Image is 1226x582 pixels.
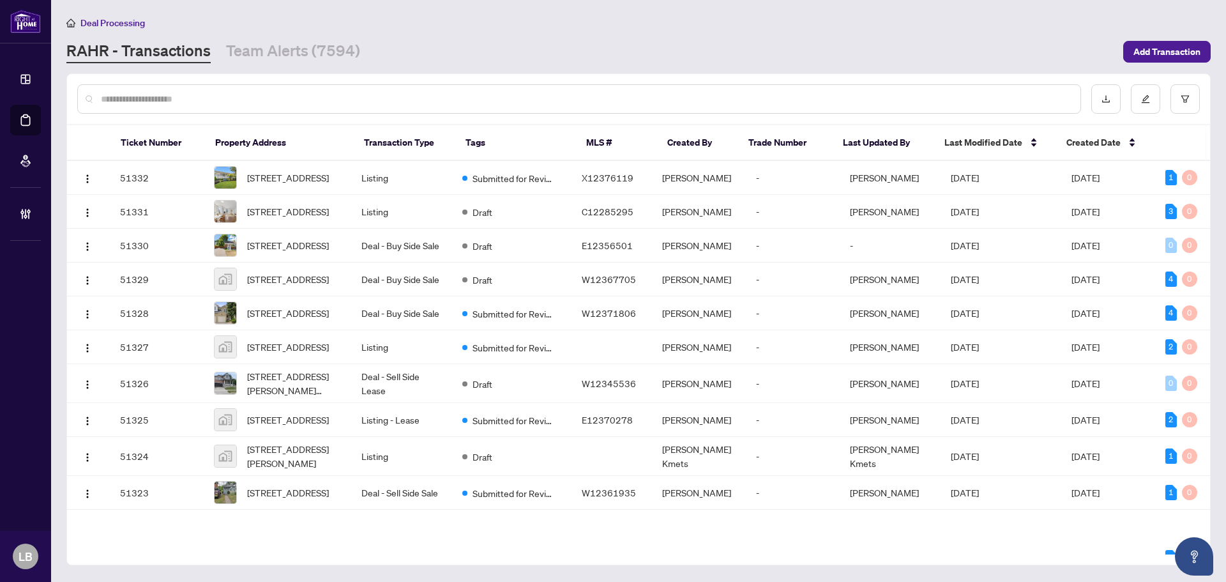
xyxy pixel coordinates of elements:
[82,174,93,184] img: Logo
[1182,272,1197,287] div: 0
[1175,537,1213,576] button: Open asap
[77,167,98,188] button: Logo
[582,378,636,389] span: W12345536
[82,343,93,353] img: Logo
[473,486,556,500] span: Submitted for Review
[215,167,236,188] img: thumbnail-img
[215,409,236,431] img: thumbnail-img
[247,306,329,320] span: [STREET_ADDRESS]
[840,229,941,263] td: -
[746,476,840,510] td: -
[951,450,979,462] span: [DATE]
[247,442,341,470] span: [STREET_ADDRESS][PERSON_NAME]
[110,437,204,476] td: 51324
[662,414,731,425] span: [PERSON_NAME]
[746,195,840,229] td: -
[247,204,329,218] span: [STREET_ADDRESS]
[226,40,360,63] a: Team Alerts (7594)
[1071,307,1100,319] span: [DATE]
[247,238,329,252] span: [STREET_ADDRESS]
[247,171,329,185] span: [STREET_ADDRESS]
[1071,341,1100,353] span: [DATE]
[1066,135,1121,149] span: Created Date
[77,201,98,222] button: Logo
[746,161,840,195] td: -
[582,487,636,498] span: W12361935
[746,437,840,476] td: -
[951,273,979,285] span: [DATE]
[840,296,941,330] td: [PERSON_NAME]
[1091,84,1121,114] button: download
[1165,339,1177,355] div: 2
[247,486,329,500] span: [STREET_ADDRESS]
[82,489,93,499] img: Logo
[951,172,979,183] span: [DATE]
[351,403,452,437] td: Listing - Lease
[82,452,93,463] img: Logo
[473,205,492,219] span: Draft
[662,378,731,389] span: [PERSON_NAME]
[82,275,93,286] img: Logo
[247,272,329,286] span: [STREET_ADDRESS]
[110,330,204,364] td: 51327
[951,341,979,353] span: [DATE]
[82,241,93,252] img: Logo
[1071,240,1100,251] span: [DATE]
[473,377,492,391] span: Draft
[82,416,93,426] img: Logo
[351,296,452,330] td: Deal - Buy Side Sale
[351,364,452,403] td: Deal - Sell Side Lease
[1182,238,1197,253] div: 0
[1182,305,1197,321] div: 0
[77,482,98,503] button: Logo
[951,206,979,217] span: [DATE]
[1141,95,1150,103] span: edit
[582,307,636,319] span: W12371806
[77,235,98,256] button: Logo
[951,487,979,498] span: [DATE]
[351,330,452,364] td: Listing
[215,482,236,503] img: thumbnail-img
[738,125,833,161] th: Trade Number
[582,414,633,425] span: E12370278
[746,263,840,296] td: -
[576,125,657,161] th: MLS #
[833,125,934,161] th: Last Updated By
[19,548,33,565] span: LB
[77,269,98,289] button: Logo
[351,229,452,263] td: Deal - Buy Side Sale
[66,19,75,27] span: home
[582,206,633,217] span: C12285295
[1133,42,1200,62] span: Add Transaction
[1165,412,1177,427] div: 2
[110,161,204,195] td: 51332
[1182,339,1197,355] div: 0
[110,263,204,296] td: 51329
[473,341,556,355] span: Submitted for Review
[840,437,941,476] td: [PERSON_NAME] Kmets
[1071,172,1100,183] span: [DATE]
[215,445,236,467] img: thumbnail-img
[951,240,979,251] span: [DATE]
[582,172,633,183] span: X12376119
[1123,41,1211,63] button: Add Transaction
[247,369,341,397] span: [STREET_ADDRESS][PERSON_NAME][PERSON_NAME]
[473,551,556,565] span: Submitted for Review
[1181,95,1190,103] span: filter
[1071,552,1100,563] span: [DATE]
[944,135,1022,149] span: Last Modified Date
[215,234,236,256] img: thumbnail-img
[662,487,731,498] span: [PERSON_NAME]
[473,307,556,321] span: Submitted for Review
[1071,450,1100,462] span: [DATE]
[1165,238,1177,253] div: 0
[10,10,41,33] img: logo
[1165,170,1177,185] div: 1
[351,263,452,296] td: Deal - Buy Side Sale
[455,125,576,161] th: Tags
[1071,273,1100,285] span: [DATE]
[951,378,979,389] span: [DATE]
[662,307,731,319] span: [PERSON_NAME]
[746,330,840,364] td: -
[473,450,492,464] span: Draft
